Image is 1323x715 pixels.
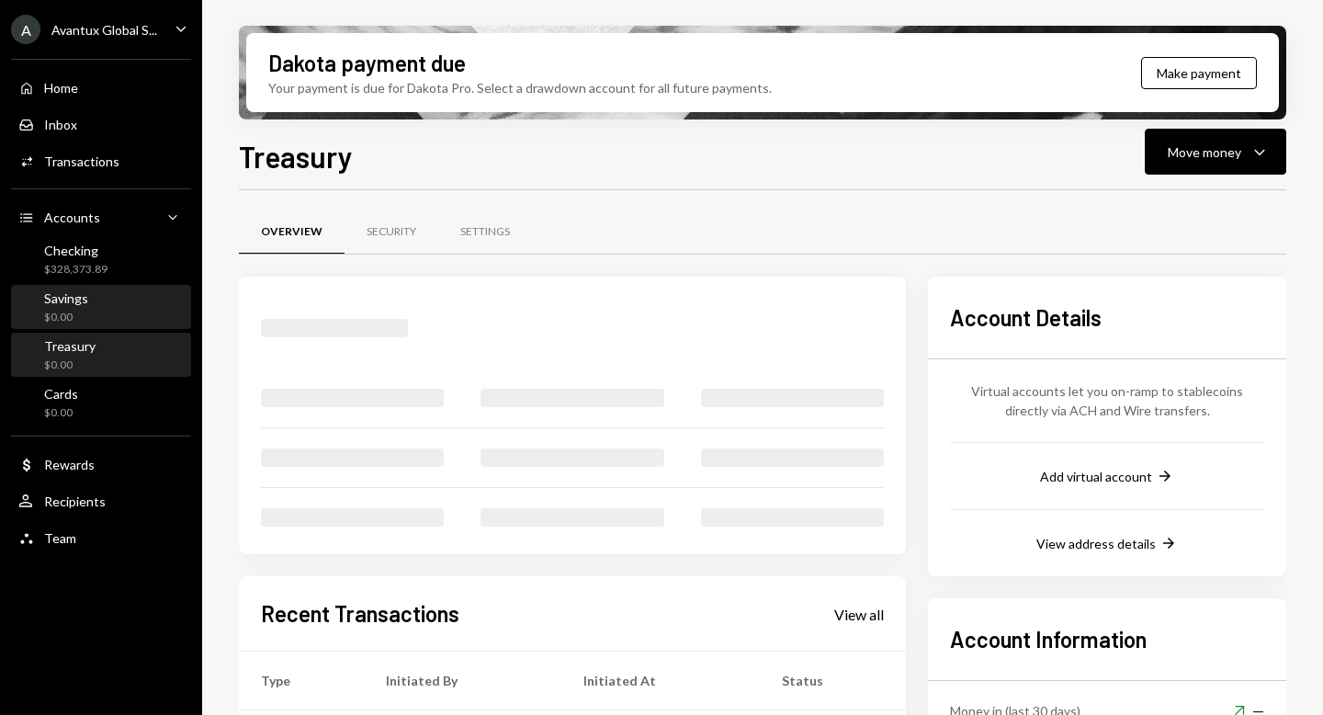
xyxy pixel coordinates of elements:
[1036,534,1178,554] button: View address details
[268,78,772,97] div: Your payment is due for Dakota Pro. Select a drawdown account for all future payments.
[44,262,107,278] div: $328,373.89
[11,237,191,281] a: Checking$328,373.89
[1141,57,1257,89] button: Make payment
[11,285,191,329] a: Savings$0.00
[44,386,78,402] div: Cards
[239,209,345,255] a: Overview
[834,606,884,624] div: View all
[239,652,364,710] th: Type
[51,22,157,38] div: Avantux Global S...
[11,108,191,141] a: Inbox
[11,144,191,177] a: Transactions
[950,624,1264,654] h2: Account Information
[44,310,88,325] div: $0.00
[1040,469,1152,484] div: Add virtual account
[760,652,906,710] th: Status
[44,243,107,258] div: Checking
[44,494,106,509] div: Recipients
[44,290,88,306] div: Savings
[11,448,191,481] a: Rewards
[11,484,191,517] a: Recipients
[460,224,510,240] div: Settings
[44,530,76,546] div: Team
[44,357,96,373] div: $0.00
[44,80,78,96] div: Home
[11,71,191,104] a: Home
[44,153,119,169] div: Transactions
[11,521,191,554] a: Team
[367,224,416,240] div: Security
[364,652,561,710] th: Initiated By
[1040,467,1174,487] button: Add virtual account
[239,138,353,175] h1: Treasury
[268,48,466,78] div: Dakota payment due
[44,457,95,472] div: Rewards
[261,598,459,629] h2: Recent Transactions
[1036,536,1156,551] div: View address details
[834,604,884,624] a: View all
[1168,142,1241,162] div: Move money
[11,333,191,377] a: Treasury$0.00
[950,302,1264,333] h2: Account Details
[345,209,438,255] a: Security
[561,652,760,710] th: Initiated At
[438,209,532,255] a: Settings
[11,380,191,425] a: Cards$0.00
[44,338,96,354] div: Treasury
[1145,129,1286,175] button: Move money
[44,117,77,132] div: Inbox
[44,210,100,225] div: Accounts
[11,15,40,44] div: A
[950,381,1264,420] div: Virtual accounts let you on-ramp to stablecoins directly via ACH and Wire transfers.
[44,405,78,421] div: $0.00
[11,200,191,233] a: Accounts
[261,224,322,240] div: Overview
